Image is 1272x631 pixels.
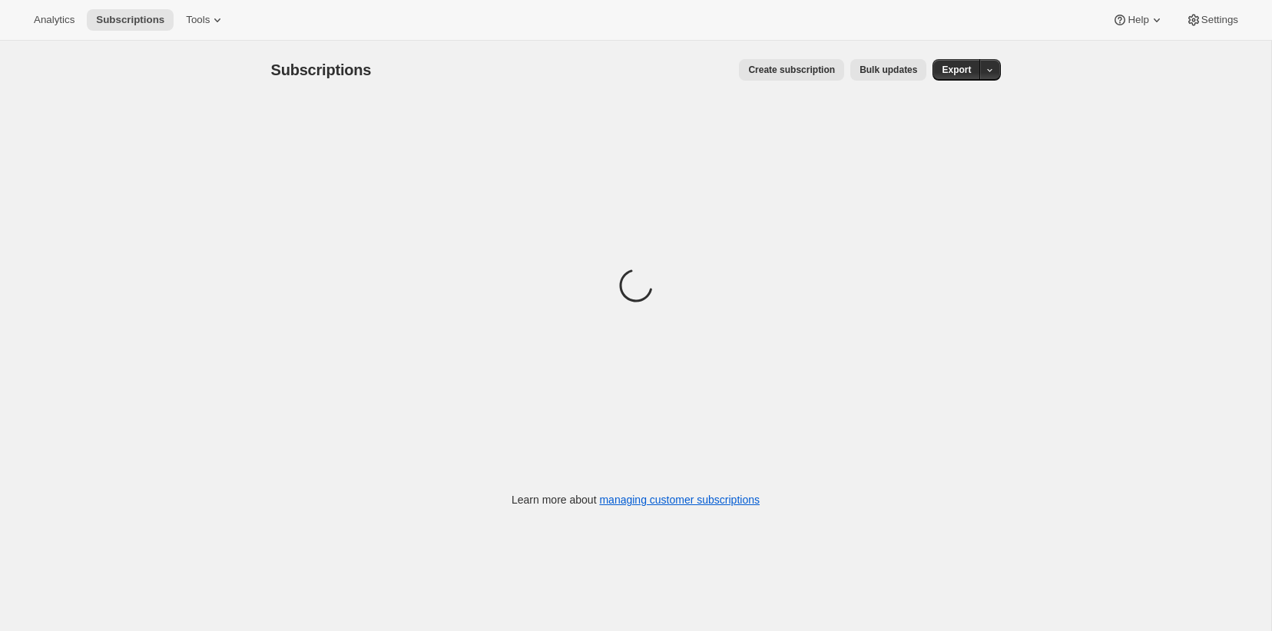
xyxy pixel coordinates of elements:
[1177,9,1247,31] button: Settings
[739,59,844,81] button: Create subscription
[1103,9,1173,31] button: Help
[860,64,917,76] span: Bulk updates
[932,59,980,81] button: Export
[1201,14,1238,26] span: Settings
[186,14,210,26] span: Tools
[748,64,835,76] span: Create subscription
[271,61,372,78] span: Subscriptions
[34,14,75,26] span: Analytics
[850,59,926,81] button: Bulk updates
[96,14,164,26] span: Subscriptions
[599,494,760,506] a: managing customer subscriptions
[177,9,234,31] button: Tools
[512,492,760,507] p: Learn more about
[25,9,84,31] button: Analytics
[1128,14,1148,26] span: Help
[87,9,174,31] button: Subscriptions
[942,64,971,76] span: Export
